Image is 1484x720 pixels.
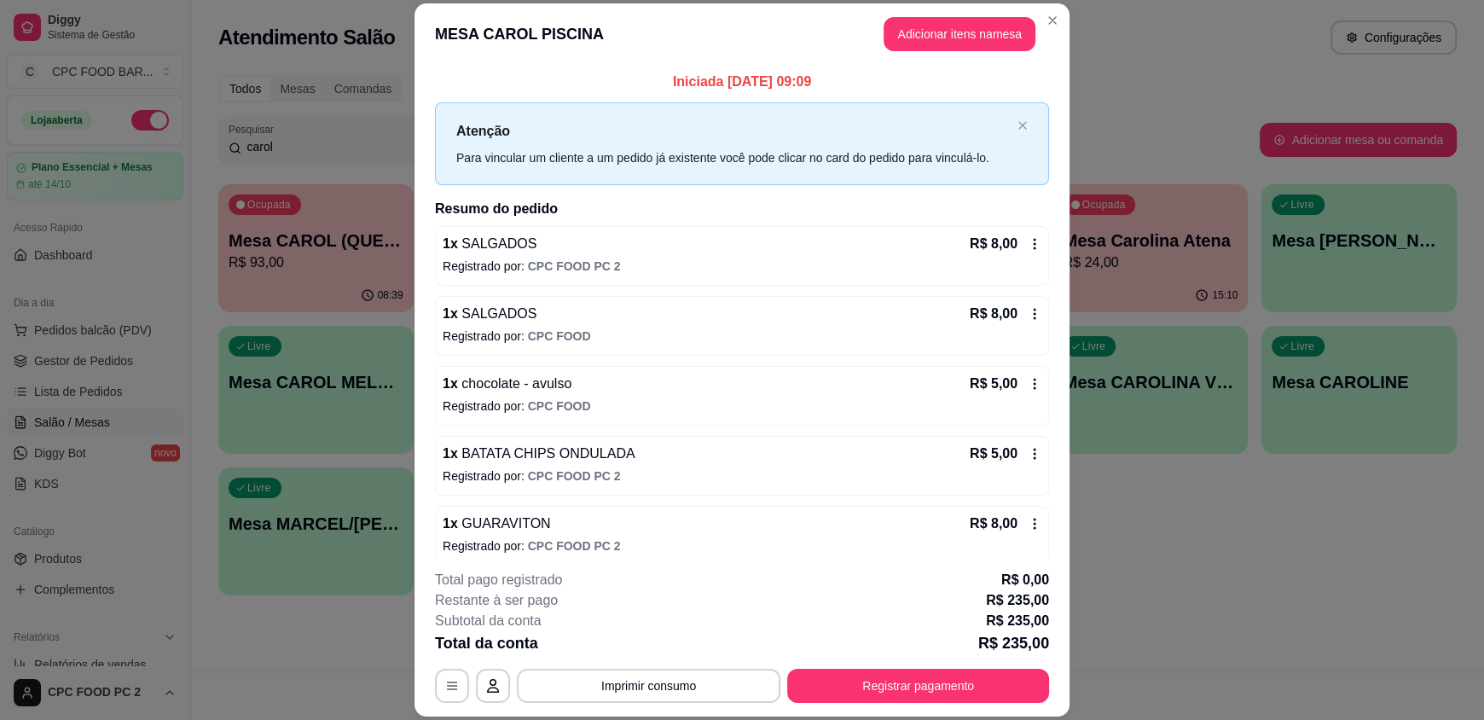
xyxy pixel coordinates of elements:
p: Registrado por: [443,537,1041,555]
button: Close [1039,7,1066,34]
p: R$ 235,00 [986,611,1049,631]
div: Para vincular um cliente a um pedido já existente você pode clicar no card do pedido para vinculá... [456,148,1011,167]
p: 1 x [443,304,536,324]
p: Registrado por: [443,467,1041,485]
button: close [1017,120,1028,131]
button: Adicionar itens namesa [884,17,1035,51]
p: Atenção [456,120,1011,142]
span: BATATA CHIPS ONDULADA [458,446,635,461]
p: R$ 0,00 [1001,570,1049,590]
span: CPC FOOD PC 2 [528,539,621,553]
p: 1 x [443,444,635,464]
p: R$ 8,00 [970,514,1017,534]
p: 1 x [443,374,571,394]
p: R$ 235,00 [986,590,1049,611]
p: Restante à ser pago [435,590,558,611]
p: R$ 8,00 [970,304,1017,324]
p: Total da conta [435,631,538,655]
p: Iniciada [DATE] 09:09 [435,72,1049,92]
p: R$ 8,00 [970,234,1017,254]
p: 1 x [443,514,551,534]
p: Registrado por: [443,398,1041,415]
span: GUARAVITON [458,516,551,531]
p: 1 x [443,234,536,254]
p: R$ 5,00 [970,374,1017,394]
button: Imprimir consumo [517,669,780,703]
p: Registrado por: [443,258,1041,275]
button: Registrar pagamento [787,669,1049,703]
span: CPC FOOD [528,399,591,413]
p: Total pago registrado [435,570,562,590]
span: SALGADOS [458,236,536,251]
span: CPC FOOD PC 2 [528,259,621,273]
p: R$ 235,00 [978,631,1049,655]
span: CPC FOOD [528,329,591,343]
span: chocolate - avulso [458,376,571,391]
span: close [1017,120,1028,131]
p: Registrado por: [443,328,1041,345]
h2: Resumo do pedido [435,199,1049,219]
p: Subtotal da conta [435,611,542,631]
span: SALGADOS [458,306,536,321]
span: CPC FOOD PC 2 [528,469,621,483]
header: MESA CAROL PISCINA [414,3,1070,65]
p: R$ 5,00 [970,444,1017,464]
